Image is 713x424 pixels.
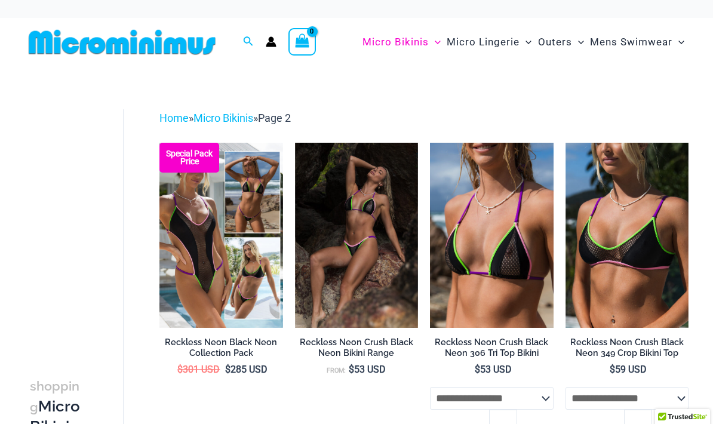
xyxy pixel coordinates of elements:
img: MM SHOP LOGO FLAT [24,29,220,56]
span: » » [159,112,291,124]
a: Micro LingerieMenu ToggleMenu Toggle [444,24,534,60]
b: Special Pack Price [159,150,219,165]
h2: Reckless Neon Crush Black Neon 349 Crop Bikini Top [566,337,689,359]
span: Menu Toggle [429,27,441,57]
a: View Shopping Cart, empty [288,28,316,56]
bdi: 285 USD [225,364,268,375]
a: Collection Pack Top BTop B [159,143,282,328]
img: Collection Pack [159,143,282,328]
img: Reckless Neon Crush Black Neon 306 Tri Top 01 [430,143,553,328]
span: Menu Toggle [572,27,584,57]
a: Account icon link [266,36,276,47]
span: Mens Swimwear [590,27,672,57]
span: $ [225,364,231,375]
a: Home [159,112,189,124]
a: Reckless Neon Crush Black Neon Bikini Range [295,337,418,364]
span: Micro Bikinis [362,27,429,57]
span: $ [349,364,354,375]
a: Micro Bikinis [193,112,253,124]
h2: Reckless Neon Crush Black Neon 306 Tri Top Bikini [430,337,553,359]
bdi: 301 USD [177,364,220,375]
span: Page 2 [258,112,291,124]
bdi: 59 USD [610,364,647,375]
span: $ [475,364,480,375]
a: Micro BikinisMenu ToggleMenu Toggle [359,24,444,60]
a: Reckless Neon Crush Black Neon 306 Tri Top 296 Cheeky 04Reckless Neon Crush Black Neon 349 Crop T... [295,143,418,328]
iframe: TrustedSite Certified [30,100,137,339]
a: Search icon link [243,35,254,50]
a: Reckless Neon Crush Black Neon 306 Tri Top Bikini [430,337,553,364]
a: Reckless Neon Crush Black Neon 306 Tri Top 01Reckless Neon Crush Black Neon 306 Tri Top 296 Cheek... [430,143,553,328]
span: From: [327,367,346,374]
h2: Reckless Neon Crush Black Neon Bikini Range [295,337,418,359]
a: Mens SwimwearMenu ToggleMenu Toggle [587,24,687,60]
a: Reckless Neon Crush Black Neon 349 Crop Bikini Top [566,337,689,364]
h2: Reckless Neon Black Neon Collection Pack [159,337,282,359]
a: Reckless Neon Black Neon Collection Pack [159,337,282,364]
span: Menu Toggle [520,27,531,57]
nav: Site Navigation [358,22,689,62]
a: Reckless Neon Crush Black Neon 349 Crop Top 02Reckless Neon Crush Black Neon 349 Crop Top 01Reckl... [566,143,689,328]
a: OutersMenu ToggleMenu Toggle [535,24,587,60]
span: Micro Lingerie [447,27,520,57]
bdi: 53 USD [475,364,512,375]
img: Reckless Neon Crush Black Neon 306 Tri Top 296 Cheeky 04 [295,143,418,328]
span: $ [177,364,183,375]
span: shopping [30,379,79,414]
span: Outers [538,27,572,57]
span: $ [610,364,615,375]
bdi: 53 USD [349,364,386,375]
span: Menu Toggle [672,27,684,57]
img: Reckless Neon Crush Black Neon 349 Crop Top 02 [566,143,689,328]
